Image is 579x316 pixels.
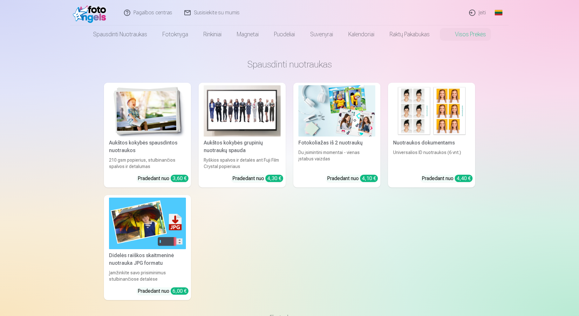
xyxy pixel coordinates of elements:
a: Visos prekės [437,25,494,43]
div: Fotokoliažas iš 2 nuotraukų [296,139,378,147]
div: Pradedant nuo [138,175,188,182]
a: Aukštos kokybės grupinių nuotraukų spaudaAukštos kokybės grupinių nuotraukų spaudaRyškios spalvos... [199,83,286,187]
a: Puodeliai [266,25,303,43]
div: 6,00 € [171,287,188,295]
img: Aukštos kokybės grupinių nuotraukų spauda [204,85,281,137]
h3: Spausdinti nuotraukas [109,59,470,70]
img: Fotokoliažas iš 2 nuotraukų [298,85,375,137]
div: Aukštos kokybės spausdintos nuotraukos [106,139,188,154]
div: Pradedant nuo [327,175,378,182]
div: Pradedant nuo [138,287,188,295]
a: Didelės raiškos skaitmeninė nuotrauka JPG formatuDidelės raiškos skaitmeninė nuotrauka JPG format... [104,195,191,300]
img: Aukštos kokybės spausdintos nuotraukos [109,85,186,137]
img: Didelės raiškos skaitmeninė nuotrauka JPG formatu [109,198,186,249]
a: Rinkiniai [196,25,229,43]
a: Magnetai [229,25,266,43]
a: Aukštos kokybės spausdintos nuotraukos Aukštos kokybės spausdintos nuotraukos210 gsm popierius, s... [104,83,191,187]
div: Du įsimintini momentai - vienas įstabus vaizdas [296,149,378,170]
div: Įamžinkite savo prisiminimus stulbinančiose detalėse [106,270,188,282]
div: 4,40 € [455,175,473,182]
div: Pradedant nuo [422,175,473,182]
img: Nuotraukos dokumentams [393,85,470,137]
a: Nuotraukos dokumentamsNuotraukos dokumentamsUniversalios ID nuotraukos (6 vnt.)Pradedant nuo 4,40 € [388,83,475,187]
a: Spausdinti nuotraukas [85,25,155,43]
div: Didelės raiškos skaitmeninė nuotrauka JPG formatu [106,252,188,267]
a: Suvenyrai [303,25,341,43]
div: Pradedant nuo [232,175,283,182]
div: Aukštos kokybės grupinių nuotraukų spauda [201,139,283,154]
img: /fa2 [73,3,109,23]
a: Raktų pakabukas [382,25,437,43]
div: 210 gsm popierius, stulbinančios spalvos ir detalumas [106,157,188,170]
div: Universalios ID nuotraukos (6 vnt.) [391,149,473,170]
div: 3,60 € [171,175,188,182]
a: Fotoknyga [155,25,196,43]
a: Fotokoliažas iš 2 nuotraukųFotokoliažas iš 2 nuotraukųDu įsimintini momentai - vienas įstabus vai... [293,83,380,187]
div: 4,10 € [360,175,378,182]
div: Ryškios spalvos ir detalės ant Fuji Film Crystal popieriaus [201,157,283,170]
a: Kalendoriai [341,25,382,43]
div: 4,30 € [265,175,283,182]
div: Nuotraukos dokumentams [391,139,473,147]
